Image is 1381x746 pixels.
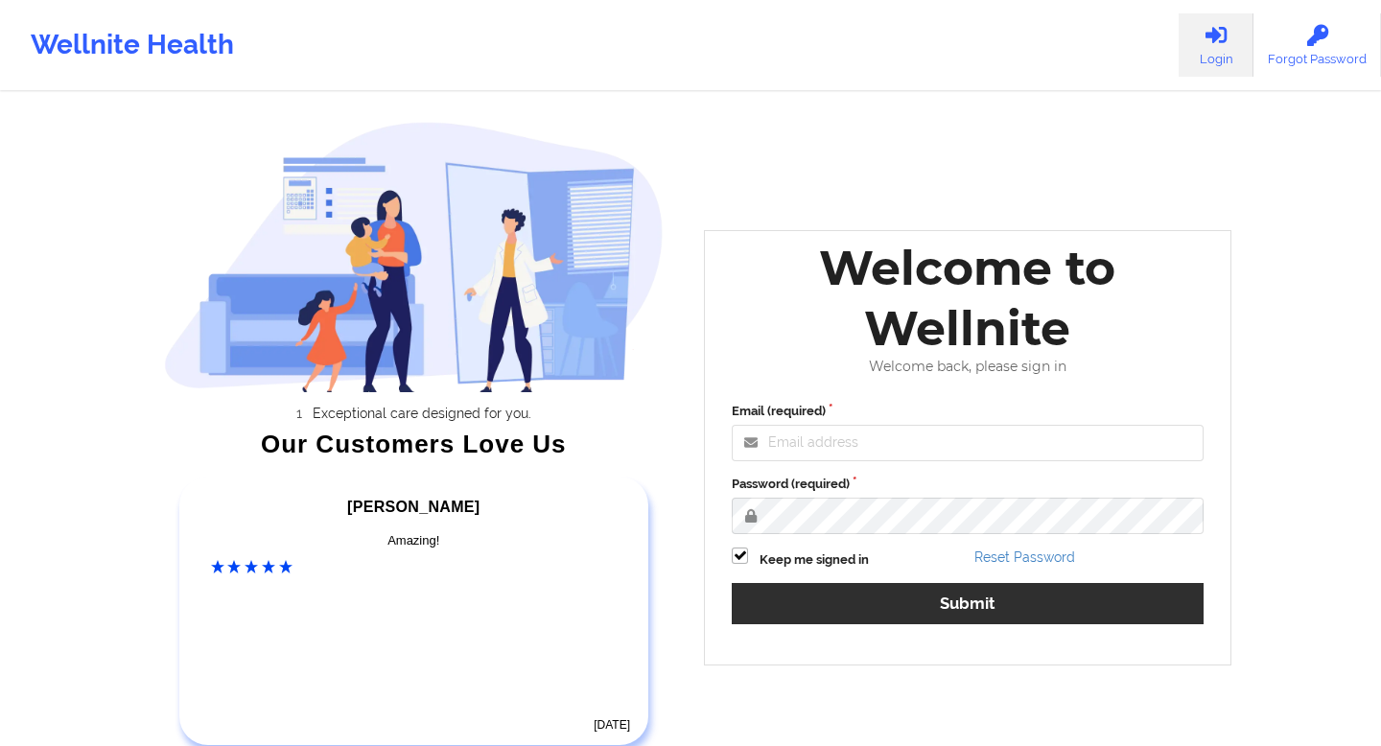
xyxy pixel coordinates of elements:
[732,402,1204,421] label: Email (required)
[1179,13,1253,77] a: Login
[164,434,665,454] div: Our Customers Love Us
[974,549,1075,565] a: Reset Password
[347,499,480,515] span: [PERSON_NAME]
[732,583,1204,624] button: Submit
[180,406,664,421] li: Exceptional care designed for you.
[594,718,630,732] time: [DATE]
[718,359,1217,375] div: Welcome back, please sign in
[211,531,618,550] div: Amazing!
[732,425,1204,461] input: Email address
[760,550,869,570] label: Keep me signed in
[732,475,1204,494] label: Password (required)
[1253,13,1381,77] a: Forgot Password
[164,121,665,392] img: wellnite-auth-hero_200.c722682e.png
[718,238,1217,359] div: Welcome to Wellnite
